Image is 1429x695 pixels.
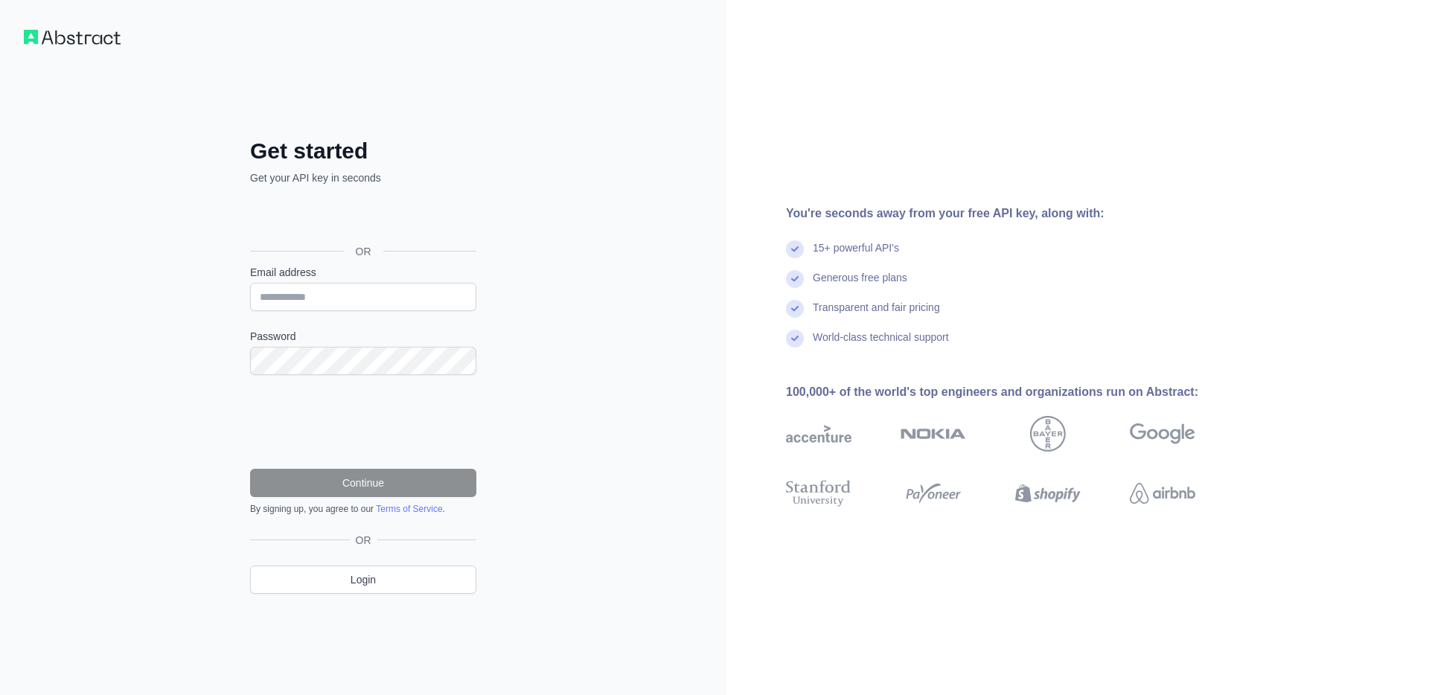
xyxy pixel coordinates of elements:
label: Email address [250,265,476,280]
img: payoneer [901,477,966,510]
div: By signing up, you agree to our . [250,503,476,515]
img: accenture [786,416,851,452]
div: World-class technical support [813,330,949,359]
span: OR [344,244,383,259]
a: Terms of Service [376,504,442,514]
span: OR [350,533,377,548]
img: google [1130,416,1195,452]
label: Password [250,329,476,344]
img: nokia [901,416,966,452]
a: Login [250,566,476,594]
div: You're seconds away from your free API key, along with: [786,205,1243,222]
iframe: reCAPTCHA [250,393,476,451]
button: Continue [250,469,476,497]
img: check mark [786,330,804,347]
p: Get your API key in seconds [250,170,476,185]
img: Workflow [24,30,121,45]
img: check mark [786,240,804,258]
div: Generous free plans [813,270,907,300]
img: stanford university [786,477,851,510]
img: shopify [1015,477,1081,510]
div: 100,000+ of the world's top engineers and organizations run on Abstract: [786,383,1243,401]
div: Transparent and fair pricing [813,300,940,330]
img: bayer [1030,416,1066,452]
img: check mark [786,300,804,318]
h2: Get started [250,138,476,164]
iframe: Pulsante Accedi con Google [243,202,481,234]
img: airbnb [1130,477,1195,510]
img: check mark [786,270,804,288]
div: 15+ powerful API's [813,240,899,270]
